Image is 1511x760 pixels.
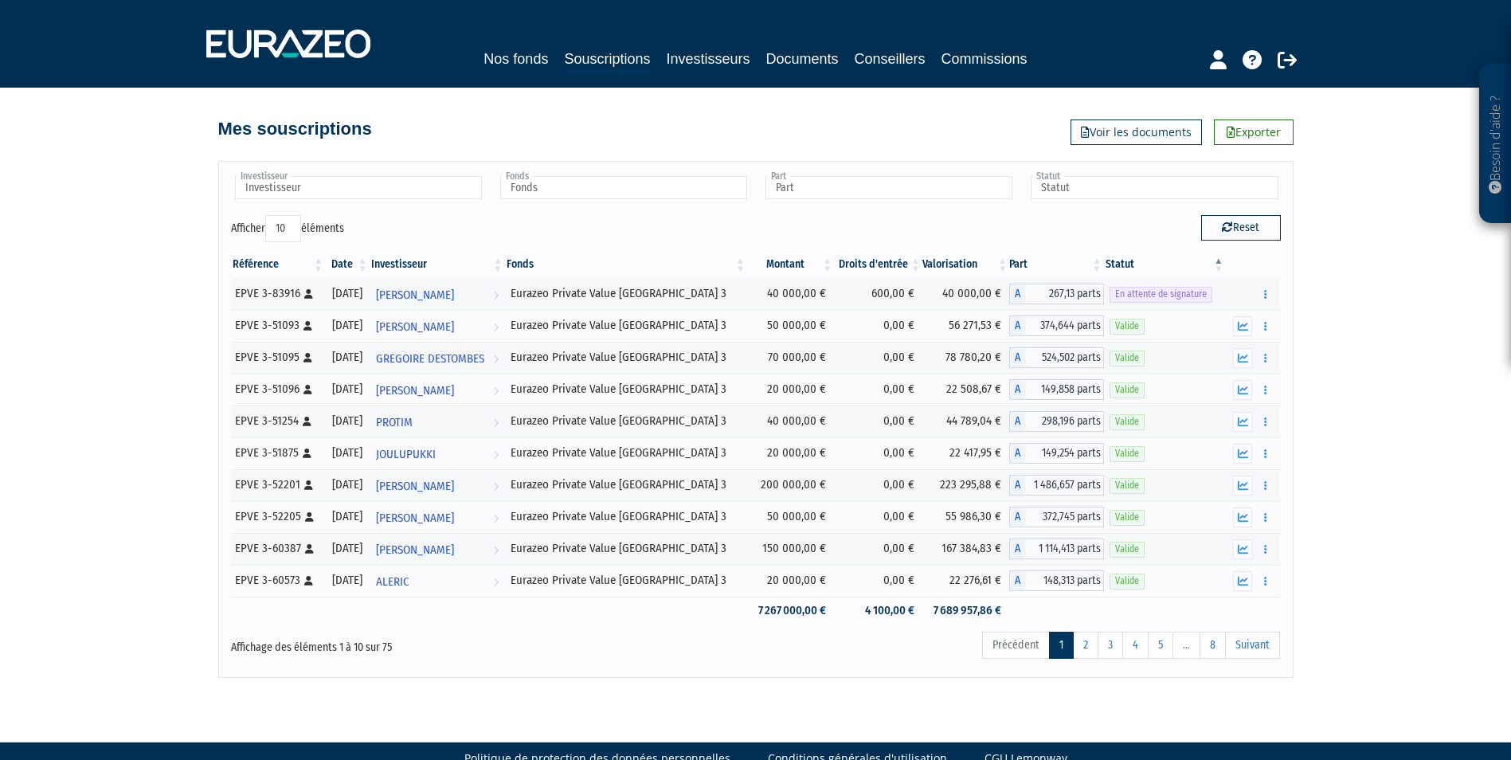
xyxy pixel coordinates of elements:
[331,381,364,398] div: [DATE]
[493,503,499,533] i: Voir l'investisseur
[747,405,834,437] td: 40 000,00 €
[1009,379,1104,400] div: A - Eurazeo Private Value Europe 3
[235,572,320,589] div: EPVE 3-60573
[1110,382,1145,398] span: Valide
[1073,632,1098,659] a: 2
[1009,411,1025,432] span: A
[1486,72,1505,216] p: Besoin d'aide ?
[511,572,742,589] div: Eurazeo Private Value [GEOGRAPHIC_DATA] 3
[1009,251,1104,278] th: Part: activer pour trier la colonne par ordre croissant
[265,215,301,242] select: Afficheréléments
[493,344,499,374] i: Voir l'investisseur
[231,251,326,278] th: Référence : activer pour trier la colonne par ordre croissant
[376,567,409,597] span: ALERIC
[1025,315,1104,336] span: 374,644 parts
[1200,632,1226,659] a: 8
[834,342,922,374] td: 0,00 €
[325,251,370,278] th: Date: activer pour trier la colonne par ordre croissant
[331,413,364,429] div: [DATE]
[235,445,320,461] div: EPVE 3-51875
[1009,315,1025,336] span: A
[511,540,742,557] div: Eurazeo Private Value [GEOGRAPHIC_DATA] 3
[747,437,834,469] td: 20 000,00 €
[747,469,834,501] td: 200 000,00 €
[747,278,834,310] td: 40 000,00 €
[235,381,320,398] div: EPVE 3-51096
[231,630,655,656] div: Affichage des éléments 1 à 10 sur 75
[834,374,922,405] td: 0,00 €
[1009,570,1025,591] span: A
[1110,287,1212,302] span: En attente de signature
[834,310,922,342] td: 0,00 €
[493,312,499,342] i: Voir l'investisseur
[1009,507,1025,527] span: A
[747,342,834,374] td: 70 000,00 €
[511,476,742,493] div: Eurazeo Private Value [GEOGRAPHIC_DATA] 3
[922,342,1009,374] td: 78 780,20 €
[218,119,372,139] h4: Mes souscriptions
[303,417,311,426] i: [Français] Personne physique
[855,48,926,70] a: Conseillers
[493,376,499,405] i: Voir l'investisseur
[1110,478,1145,493] span: Valide
[370,469,505,501] a: [PERSON_NAME]
[370,342,505,374] a: GREGOIRE DESTOMBES
[1009,539,1104,559] div: A - Eurazeo Private Value Europe 3
[1025,507,1104,527] span: 372,745 parts
[303,321,312,331] i: [Français] Personne physique
[235,476,320,493] div: EPVE 3-52201
[1009,284,1025,304] span: A
[370,437,505,469] a: JOULUPUKKI
[235,413,320,429] div: EPVE 3-51254
[511,413,742,429] div: Eurazeo Private Value [GEOGRAPHIC_DATA] 3
[766,48,839,70] a: Documents
[231,215,344,242] label: Afficher éléments
[834,405,922,437] td: 0,00 €
[1098,632,1123,659] a: 3
[922,469,1009,501] td: 223 295,88 €
[1009,570,1104,591] div: A - Eurazeo Private Value Europe 3
[235,508,320,525] div: EPVE 3-52205
[1009,443,1104,464] div: A - Eurazeo Private Value Europe 3
[1110,446,1145,461] span: Valide
[1025,411,1104,432] span: 298,196 parts
[511,445,742,461] div: Eurazeo Private Value [GEOGRAPHIC_DATA] 3
[376,312,454,342] span: [PERSON_NAME]
[941,48,1028,70] a: Commissions
[370,565,505,597] a: ALERIC
[1110,542,1145,557] span: Valide
[1009,475,1025,496] span: A
[1071,119,1202,145] a: Voir les documents
[1025,347,1104,368] span: 524,502 parts
[922,501,1009,533] td: 55 986,30 €
[331,445,364,461] div: [DATE]
[747,310,834,342] td: 50 000,00 €
[376,376,454,405] span: [PERSON_NAME]
[1025,475,1104,496] span: 1 486,657 parts
[1009,379,1025,400] span: A
[511,381,742,398] div: Eurazeo Private Value [GEOGRAPHIC_DATA] 3
[305,512,314,522] i: [Français] Personne physique
[370,251,505,278] th: Investisseur: activer pour trier la colonne par ordre croissant
[376,503,454,533] span: [PERSON_NAME]
[235,285,320,302] div: EPVE 3-83916
[1009,411,1104,432] div: A - Eurazeo Private Value Europe 3
[511,317,742,334] div: Eurazeo Private Value [GEOGRAPHIC_DATA] 3
[747,533,834,565] td: 150 000,00 €
[1009,284,1104,304] div: A - Eurazeo Private Value Europe 3
[1049,632,1074,659] a: 1
[922,374,1009,405] td: 22 508,67 €
[304,576,313,586] i: [Français] Personne physique
[1009,315,1104,336] div: A - Eurazeo Private Value Europe 3
[376,280,454,310] span: [PERSON_NAME]
[834,597,922,625] td: 4 100,00 €
[1110,319,1145,334] span: Valide
[1110,574,1145,589] span: Valide
[922,565,1009,597] td: 22 276,61 €
[1009,347,1104,368] div: A - Eurazeo Private Value Europe 3
[370,405,505,437] a: PROTIM
[370,310,505,342] a: [PERSON_NAME]
[511,508,742,525] div: Eurazeo Private Value [GEOGRAPHIC_DATA] 3
[666,48,750,70] a: Investisseurs
[493,408,499,437] i: Voir l'investisseur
